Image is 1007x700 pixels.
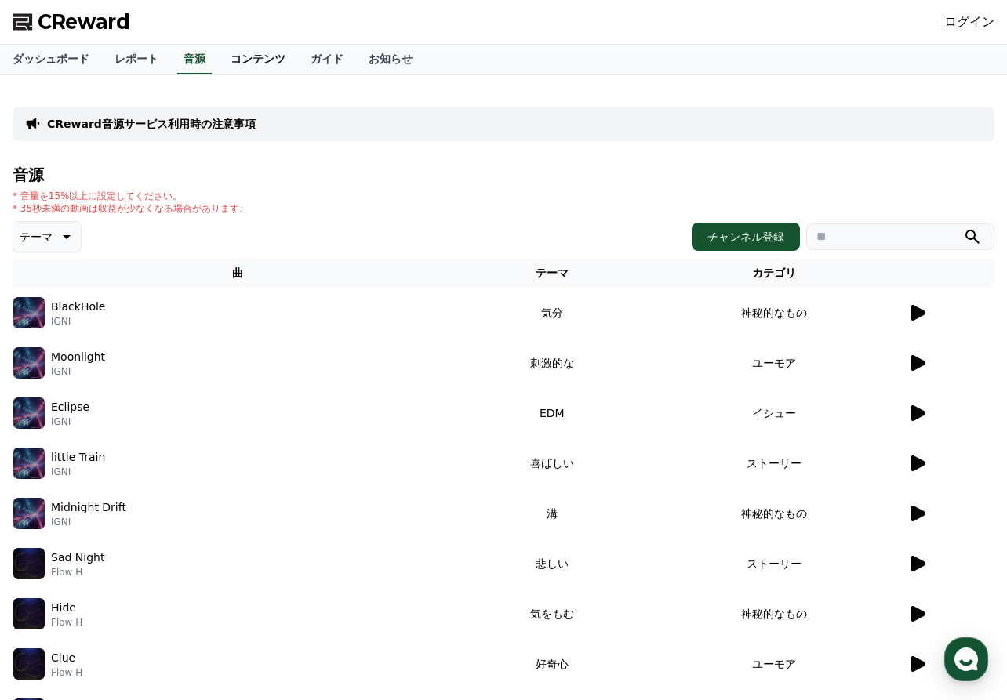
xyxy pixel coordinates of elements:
[13,397,45,429] img: music
[13,259,463,288] th: 曲
[13,648,45,680] img: music
[463,338,642,388] td: 刺激的な
[13,548,45,579] img: music
[177,45,212,74] a: 音源
[463,388,642,438] td: EDM
[218,45,298,74] a: コンテンツ
[51,600,76,616] p: Hide
[463,488,642,539] td: 溝
[13,297,45,328] img: music
[13,221,82,252] button: テーマ
[642,539,907,589] td: ストーリー
[51,349,105,365] p: Moonlight
[463,259,642,288] th: テーマ
[356,45,425,74] a: お知らせ
[51,399,89,415] p: Eclipse
[102,45,171,74] a: レポート
[51,666,82,679] p: Flow H
[298,45,356,74] a: ガイド
[104,497,202,536] a: Messages
[47,116,256,132] a: CReward音源サービス利用時の注意事項
[51,549,104,566] p: Sad Night
[130,521,176,534] span: Messages
[20,226,53,248] p: テーマ
[463,639,642,689] td: 好奇心
[463,589,642,639] td: 気をもむ
[38,9,130,34] span: CReward
[51,449,105,466] p: little Train
[13,448,45,479] img: music
[642,338,907,388] td: ユーモア
[13,9,130,34] a: CReward
[642,438,907,488] td: ストーリー
[51,466,105,478] p: IGNI
[463,288,642,338] td: 気分
[13,190,249,202] p: * 音量を15%以上に設定してください。
[51,499,126,516] p: Midnight Drift
[51,516,126,528] p: IGNI
[692,223,800,251] button: チャンネル登録
[51,650,75,666] p: Clue
[5,497,104,536] a: Home
[13,347,45,379] img: music
[51,616,82,629] p: Flow H
[232,520,271,533] span: Settings
[202,497,301,536] a: Settings
[51,566,104,578] p: Flow H
[463,438,642,488] td: 喜ばしい
[642,639,907,689] td: ユーモア
[642,288,907,338] td: 神秘的なもの
[642,259,907,288] th: カテゴリ
[13,166,994,183] h4: 音源
[51,365,105,378] p: IGNI
[13,202,249,215] p: * 35秒未満の動画は収益が少なくなる場合があります。
[463,539,642,589] td: 悲しい
[642,388,907,438] td: イシュー
[13,598,45,629] img: music
[13,498,45,529] img: music
[40,520,67,533] span: Home
[642,488,907,539] td: 神秘的なもの
[51,415,89,428] p: IGNI
[51,315,105,328] p: IGNI
[51,299,105,315] p: BlackHole
[944,13,994,31] a: ログイン
[642,589,907,639] td: 神秘的なもの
